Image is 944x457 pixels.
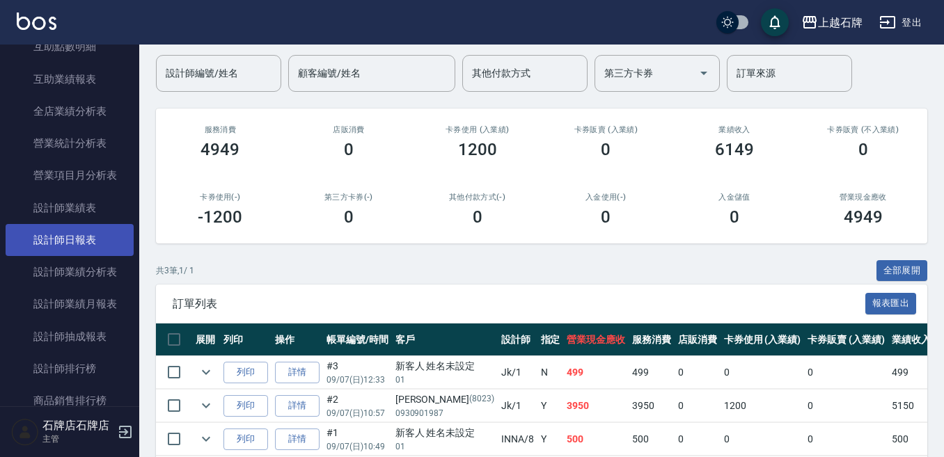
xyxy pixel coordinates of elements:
[721,390,805,422] td: 1200
[223,428,268,450] button: 列印
[395,359,494,374] div: 新客人 姓名未設定
[558,193,654,202] h2: 入金使用(-)
[804,356,888,389] td: 0
[430,193,525,202] h2: 其他付款方式(-)
[818,14,863,31] div: 上越石牌
[6,353,134,385] a: 設計師排行榜
[721,423,805,456] td: 0
[223,362,268,383] button: 列印
[6,192,134,224] a: 設計師業績表
[173,125,268,134] h3: 服務消費
[675,390,721,422] td: 0
[563,356,629,389] td: 499
[272,323,323,356] th: 操作
[430,125,525,134] h2: 卡券使用 (入業績)
[498,323,537,356] th: 設計師
[563,390,629,422] td: 3950
[721,323,805,356] th: 卡券使用 (入業績)
[563,423,629,456] td: 500
[687,193,782,202] h2: 入金儲值
[220,323,272,356] th: 列印
[563,323,629,356] th: 營業現金應收
[395,392,494,407] div: [PERSON_NAME]
[865,293,917,314] button: 報表匯出
[815,125,911,134] h2: 卡券販賣 (不入業績)
[888,356,934,389] td: 499
[675,323,721,356] th: 店販消費
[6,385,134,417] a: 商品銷售排行榜
[874,10,927,35] button: 登出
[629,356,675,389] td: 499
[888,323,934,356] th: 業績收入
[6,256,134,288] a: 設計師業績分析表
[601,140,611,159] h3: 0
[498,356,537,389] td: Jk /1
[629,323,675,356] th: 服務消費
[6,159,134,191] a: 營業項目月分析表
[675,423,721,456] td: 0
[323,423,392,456] td: #1
[858,140,868,159] h3: 0
[173,297,865,311] span: 訂單列表
[761,8,789,36] button: save
[888,423,934,456] td: 500
[693,62,715,84] button: Open
[173,193,268,202] h2: 卡券使用(-)
[6,288,134,320] a: 設計師業績月報表
[344,207,354,227] h3: 0
[6,321,134,353] a: 設計師抽成報表
[876,260,928,282] button: 全部展開
[327,440,388,453] p: 09/07 (日) 10:49
[469,392,494,407] p: (8023)
[198,207,242,227] h3: -1200
[865,296,917,310] a: 報表匯出
[395,407,494,419] p: 0930901987
[196,362,217,383] button: expand row
[815,193,911,202] h2: 營業現金應收
[629,390,675,422] td: 3950
[6,63,134,95] a: 互助業績報表
[537,423,564,456] td: Y
[275,395,320,417] a: 詳情
[344,140,354,159] h3: 0
[301,125,397,134] h2: 店販消費
[42,433,113,445] p: 主管
[629,423,675,456] td: 500
[11,418,39,446] img: Person
[730,207,739,227] h3: 0
[804,323,888,356] th: 卡券販賣 (入業績)
[473,207,482,227] h3: 0
[323,356,392,389] td: #3
[6,224,134,256] a: 設計師日報表
[395,440,494,453] p: 01
[6,31,134,63] a: 互助點數明細
[498,423,537,456] td: INNA /8
[498,390,537,422] td: Jk /1
[458,140,497,159] h3: 1200
[275,428,320,450] a: 詳情
[537,390,564,422] td: Y
[804,390,888,422] td: 0
[796,8,868,37] button: 上越石牌
[17,13,56,30] img: Logo
[42,419,113,433] h5: 石牌店石牌店
[327,374,388,386] p: 09/07 (日) 12:33
[888,390,934,422] td: 5150
[301,193,397,202] h2: 第三方卡券(-)
[687,125,782,134] h2: 業績收入
[323,390,392,422] td: #2
[392,323,498,356] th: 客戶
[223,395,268,417] button: 列印
[721,356,805,389] td: 0
[327,407,388,419] p: 09/07 (日) 10:57
[196,395,217,416] button: expand row
[192,323,220,356] th: 展開
[804,423,888,456] td: 0
[601,207,611,227] h3: 0
[844,207,883,227] h3: 4949
[196,428,217,449] button: expand row
[6,95,134,127] a: 全店業績分析表
[558,125,654,134] h2: 卡券販賣 (入業績)
[537,323,564,356] th: 指定
[715,140,754,159] h3: 6149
